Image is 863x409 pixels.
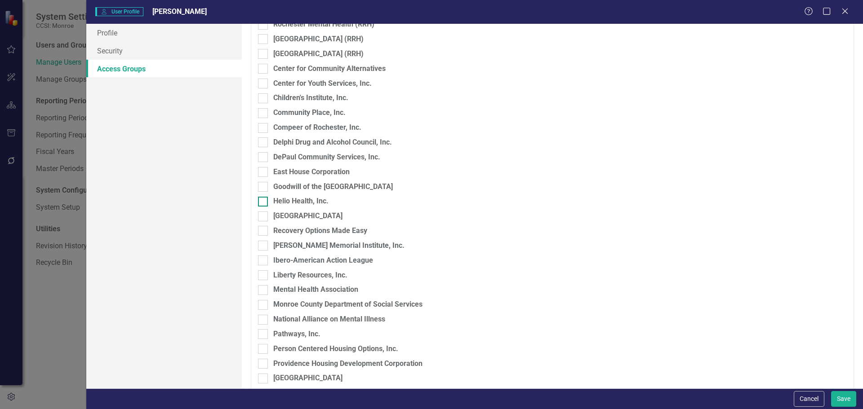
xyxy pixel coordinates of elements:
[273,108,346,118] div: Community Place, Inc.
[794,391,824,407] button: Cancel
[273,241,405,251] div: [PERSON_NAME] Memorial Institute, Inc.
[273,123,361,133] div: Compeer of Rochester, Inc.
[273,196,329,207] div: Helio Health, Inc.
[273,388,358,398] div: [GEOGRAPHIC_DATA], Inc.
[273,255,373,266] div: Ibero-American Action League
[273,211,343,221] div: [GEOGRAPHIC_DATA]
[273,344,398,354] div: Person Centered Housing Options, Inc.
[273,137,392,148] div: Delphi Drug and Alcohol Council, Inc.
[95,7,143,16] span: User Profile
[86,42,242,60] a: Security
[273,167,350,177] div: East House Corporation
[273,49,364,59] div: [GEOGRAPHIC_DATA] (RRH)
[273,182,393,192] div: Goodwill of the [GEOGRAPHIC_DATA]
[273,64,386,74] div: Center for Community Alternatives
[273,285,358,295] div: Mental Health Association
[86,24,242,42] a: Profile
[273,270,347,281] div: Liberty Resources, Inc.
[273,152,380,163] div: DePaul Community Services, Inc.
[273,34,364,44] div: [GEOGRAPHIC_DATA] (RRH)
[273,226,367,236] div: Recovery Options Made Easy
[152,7,207,16] span: [PERSON_NAME]
[273,79,372,89] div: Center for Youth Services, Inc.
[86,60,242,78] a: Access Groups
[273,359,423,369] div: Providence Housing Development Corporation
[273,93,348,103] div: Children's Institute, Inc.
[273,329,320,339] div: Pathways, Inc.
[273,299,423,310] div: Monroe County Department of Social Services
[831,391,856,407] button: Save
[273,373,343,383] div: [GEOGRAPHIC_DATA]
[273,314,385,325] div: National Alliance on Mental Illness
[273,19,374,30] div: Rochester Mental Health (RRH)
